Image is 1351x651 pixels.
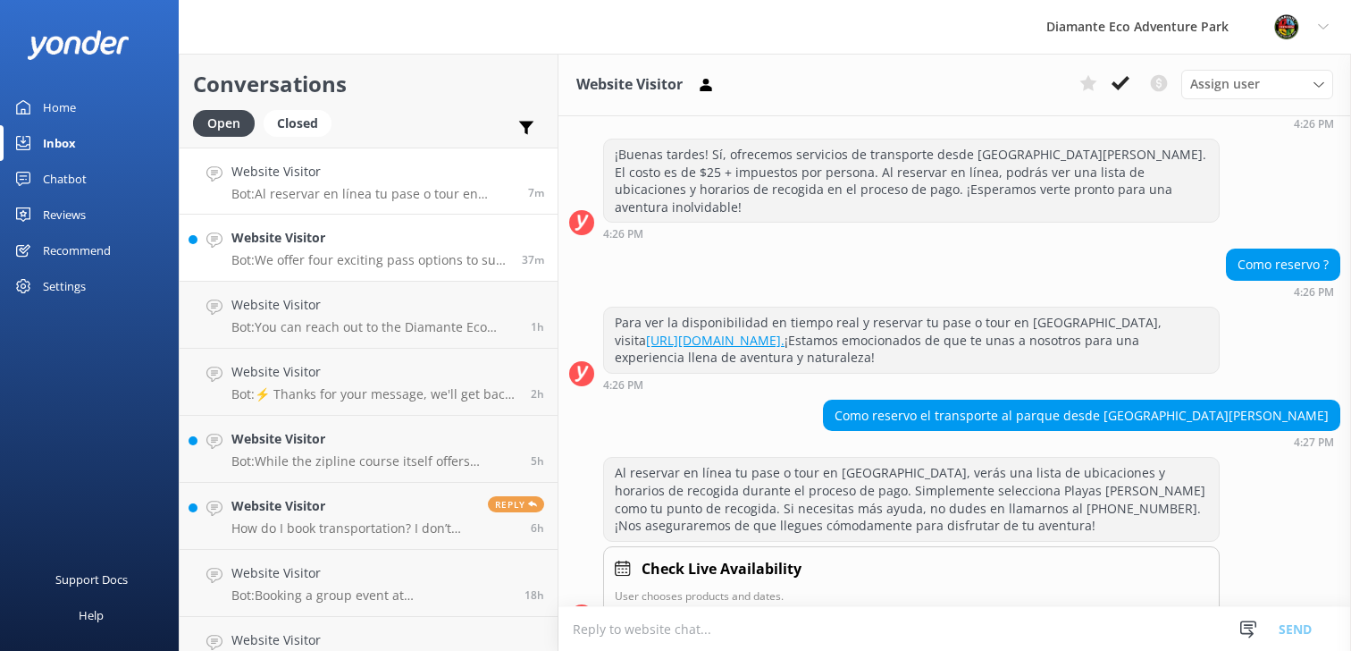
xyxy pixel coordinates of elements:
div: Al reservar en línea tu pase o tour en [GEOGRAPHIC_DATA], verás una lista de ubicaciones y horari... [604,458,1219,540]
div: Como reservo ? [1227,249,1339,280]
img: 831-1756915225.png [1273,13,1300,40]
div: Oct 08 2025 04:26pm (UTC -06:00) America/Costa_Rica [732,117,1340,130]
span: Oct 08 2025 03:57pm (UTC -06:00) America/Costa_Rica [522,252,544,267]
p: Bot: ⚡ Thanks for your message, we'll get back to you as soon as we can. You're also welcome to k... [231,386,517,402]
div: Como reservo el transporte al parque desde [GEOGRAPHIC_DATA][PERSON_NAME] [824,401,1339,431]
h4: Website Visitor [231,630,511,650]
a: Website VisitorBot:Al reservar en línea tu pase o tour en [GEOGRAPHIC_DATA], verás una lista de u... [180,148,558,215]
div: Settings [43,268,86,304]
a: Website VisitorBot:⚡ Thanks for your message, we'll get back to you as soon as we can. You're als... [180,349,558,416]
a: Closed [264,113,340,132]
div: Help [79,597,104,633]
h3: Website Visitor [576,73,683,97]
a: Website VisitorBot:You can reach out to the Diamante Eco Adventure Park team by calling [PHONE_NU... [180,282,558,349]
p: Bot: We offer four exciting pass options to suit your adventure spirit! - **Adventure Pass**: Div... [231,252,508,268]
span: Oct 08 2025 10:09am (UTC -06:00) America/Costa_Rica [531,520,544,536]
span: Oct 08 2025 02:00pm (UTC -06:00) America/Costa_Rica [531,386,544,402]
div: Oct 08 2025 04:26pm (UTC -06:00) America/Costa_Rica [603,227,1220,240]
strong: 4:26 PM [603,229,643,240]
h4: Website Visitor [231,496,474,516]
span: Reply [488,496,544,512]
h4: Website Visitor [231,429,517,449]
p: Bot: Al reservar en línea tu pase o tour en [GEOGRAPHIC_DATA], verás una lista de ubicaciones y h... [231,186,515,202]
div: ¡Buenas tardes! Sí, ofrecemos servicios de transporte desde [GEOGRAPHIC_DATA][PERSON_NAME]. El co... [604,139,1219,222]
a: Open [193,113,264,132]
div: Para ver la disponibilidad en tiempo real y reservar tu pase o tour en [GEOGRAPHIC_DATA], visita ... [604,308,1219,373]
div: Oct 08 2025 04:27pm (UTC -06:00) America/Costa_Rica [823,435,1340,448]
div: Home [43,89,76,125]
h2: Conversations [193,67,544,101]
strong: 4:26 PM [1294,287,1334,298]
a: Website VisitorBot:We offer four exciting pass options to suit your adventure spirit! - **Adventu... [180,215,558,282]
span: Oct 08 2025 11:12am (UTC -06:00) America/Costa_Rica [531,453,544,469]
div: Inbox [43,125,76,161]
a: [URL][DOMAIN_NAME]. [646,332,785,349]
span: Assign user [1190,74,1260,94]
div: Assign User [1181,70,1333,98]
a: Website VisitorBot:While the zipline course itself offers breathtaking views and thrilling rides,... [180,416,558,483]
h4: Website Visitor [231,295,517,315]
a: Website VisitorHow do I book transportation? I don’t see the four seasons under the locationsReply6h [180,483,558,550]
p: Bot: While the zipline course itself offers breathtaking views and thrilling rides, much of it is... [231,453,517,469]
h4: Website Visitor [231,162,515,182]
div: Recommend [43,232,111,268]
p: How do I book transportation? I don’t see the four seasons under the locations [231,520,474,537]
div: Support Docs [55,562,128,597]
h4: Website Visitor [231,563,511,583]
div: Open [193,110,255,137]
span: Oct 08 2025 03:11pm (UTC -06:00) America/Costa_Rica [531,319,544,334]
div: Oct 08 2025 04:26pm (UTC -06:00) America/Costa_Rica [603,378,1220,391]
div: Oct 08 2025 04:26pm (UTC -06:00) America/Costa_Rica [1226,285,1340,298]
a: Website VisitorBot:Booking a group event at [GEOGRAPHIC_DATA] is a breeze! Just fill out the inqu... [180,550,558,617]
img: yonder-white-logo.png [27,30,130,60]
span: Oct 07 2025 10:07pm (UTC -06:00) America/Costa_Rica [524,588,544,603]
div: Chatbot [43,161,87,197]
span: Oct 08 2025 04:27pm (UTC -06:00) America/Costa_Rica [528,185,544,200]
p: User chooses products and dates. [615,588,1208,604]
p: Bot: You can reach out to the Diamante Eco Adventure Park team by calling [PHONE_NUMBER], sending... [231,319,517,335]
h4: Website Visitor [231,362,517,382]
strong: 4:26 PM [1294,119,1334,130]
div: Closed [264,110,331,137]
strong: 4:26 PM [603,380,643,391]
p: Bot: Booking a group event at [GEOGRAPHIC_DATA] is a breeze! Just fill out the inquiry form or em... [231,588,511,604]
div: Reviews [43,197,86,232]
h4: Check Live Availability [642,558,801,581]
h4: Website Visitor [231,228,508,248]
strong: 4:27 PM [1294,437,1334,448]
